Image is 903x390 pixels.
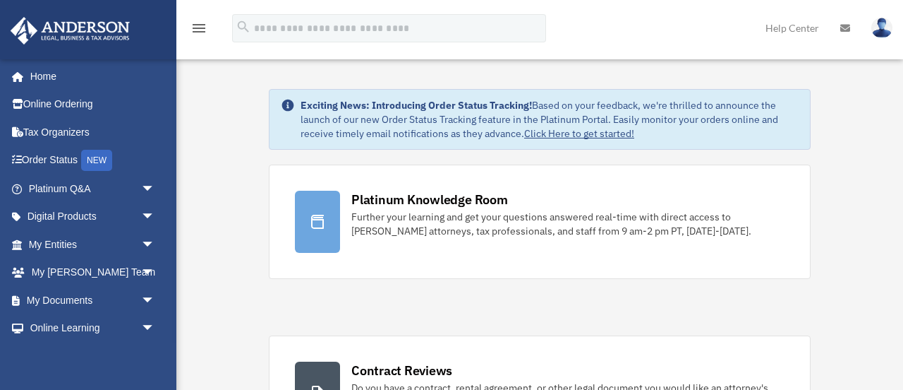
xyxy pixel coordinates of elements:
[10,146,176,175] a: Order StatusNEW
[10,62,169,90] a: Home
[301,99,532,112] strong: Exciting News: Introducing Order Status Tracking!
[351,362,452,379] div: Contract Reviews
[236,19,251,35] i: search
[524,127,634,140] a: Click Here to get started!
[190,25,207,37] a: menu
[141,230,169,259] span: arrow_drop_down
[141,259,169,288] span: arrow_drop_down
[190,20,207,37] i: menu
[269,165,811,279] a: Platinum Knowledge Room Further your learning and get your questions answered real-time with dire...
[141,203,169,232] span: arrow_drop_down
[301,98,799,141] div: Based on your feedback, we're thrilled to announce the launch of our new Order Status Tracking fe...
[141,314,169,343] span: arrow_drop_down
[141,175,169,203] span: arrow_drop_down
[10,314,176,343] a: Online Learningarrow_drop_down
[10,286,176,314] a: My Documentsarrow_drop_down
[141,342,169,371] span: arrow_drop_down
[10,118,176,146] a: Tax Organizers
[10,175,176,203] a: Platinum Q&Aarrow_drop_down
[6,17,134,45] img: Anderson Advisors Platinum Portal
[10,259,176,287] a: My [PERSON_NAME] Teamarrow_drop_down
[81,150,112,171] div: NEW
[351,191,508,208] div: Platinum Knowledge Room
[10,342,176,370] a: Billingarrow_drop_down
[351,210,784,238] div: Further your learning and get your questions answered real-time with direct access to [PERSON_NAM...
[10,230,176,259] a: My Entitiesarrow_drop_down
[10,203,176,231] a: Digital Productsarrow_drop_down
[871,18,892,38] img: User Pic
[141,286,169,315] span: arrow_drop_down
[10,90,176,119] a: Online Ordering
